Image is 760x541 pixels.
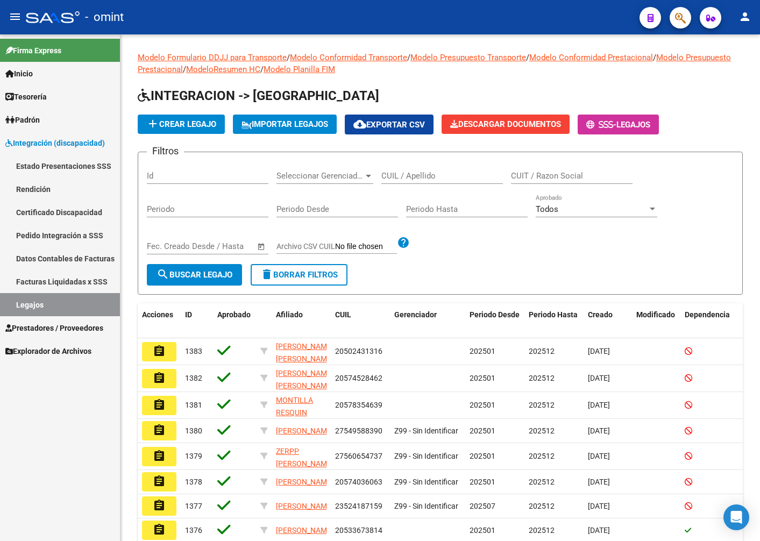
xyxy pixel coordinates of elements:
[242,119,328,129] span: IMPORTAR LEGAJOS
[153,475,166,488] mat-icon: assignment
[260,270,338,280] span: Borrar Filtros
[5,91,47,103] span: Tesorería
[529,401,555,409] span: 202512
[335,426,382,435] span: 27549588390
[5,45,61,56] span: Firma Express
[276,526,333,535] span: [PERSON_NAME]
[153,372,166,385] mat-icon: assignment
[536,204,558,214] span: Todos
[529,502,555,510] span: 202512
[146,117,159,130] mat-icon: add
[345,115,434,134] button: Exportar CSV
[5,68,33,80] span: Inicio
[181,303,213,339] datatable-header-cell: ID
[276,502,333,510] span: [PERSON_NAME]
[138,303,181,339] datatable-header-cell: Acciones
[157,268,169,281] mat-icon: search
[470,347,495,355] span: 202501
[588,310,613,319] span: Creado
[138,53,287,62] a: Modelo Formulario DDJJ para Transporte
[529,374,555,382] span: 202512
[142,310,173,319] span: Acciones
[153,345,166,358] mat-icon: assignment
[588,478,610,486] span: [DATE]
[185,310,192,319] span: ID
[233,115,337,134] button: IMPORTAR LEGAJOS
[5,345,91,357] span: Explorador de Archivos
[251,264,347,286] button: Borrar Filtros
[185,401,202,409] span: 1381
[353,120,425,130] span: Exportar CSV
[255,240,268,253] button: Open calendar
[138,115,225,134] button: Crear Legajo
[146,119,216,129] span: Crear Legajo
[394,502,458,510] span: Z99 - Sin Identificar
[723,504,749,530] div: Open Intercom Messenger
[529,426,555,435] span: 202512
[276,478,333,486] span: [PERSON_NAME]
[394,452,458,460] span: Z99 - Sin Identificar
[616,120,650,130] span: Legajos
[260,268,273,281] mat-icon: delete
[529,347,555,355] span: 202512
[394,426,458,435] span: Z99 - Sin Identificar
[335,374,382,382] span: 20574528462
[335,502,382,510] span: 23524187159
[5,114,40,126] span: Padrón
[470,452,495,460] span: 202501
[331,303,390,339] datatable-header-cell: CUIL
[636,310,675,319] span: Modificado
[578,115,659,134] button: -Legajos
[588,502,610,510] span: [DATE]
[410,53,526,62] a: Modelo Presupuesto Transporte
[9,10,22,23] mat-icon: menu
[588,374,610,382] span: [DATE]
[276,242,335,251] span: Archivo CSV CUIL
[588,401,610,409] span: [DATE]
[335,478,382,486] span: 20574036063
[185,526,202,535] span: 1376
[529,53,653,62] a: Modelo Conformidad Prestacional
[335,401,382,409] span: 20578354639
[450,119,561,129] span: Descargar Documentos
[588,452,610,460] span: [DATE]
[185,502,202,510] span: 1377
[335,310,351,319] span: CUIL
[185,347,202,355] span: 1383
[353,118,366,131] mat-icon: cloud_download
[470,426,495,435] span: 202501
[200,241,252,251] input: Fecha fin
[153,424,166,437] mat-icon: assignment
[264,65,335,74] a: Modelo Planilla FIM
[470,401,495,409] span: 202501
[290,53,407,62] a: Modelo Conformidad Transporte
[147,241,190,251] input: Fecha inicio
[276,171,364,181] span: Seleccionar Gerenciador
[217,310,251,319] span: Aprobado
[680,303,740,339] datatable-header-cell: Dependencia
[276,369,333,390] span: [PERSON_NAME] [PERSON_NAME]
[738,10,751,23] mat-icon: person
[185,478,202,486] span: 1378
[138,88,379,103] span: INTEGRACION -> [GEOGRAPHIC_DATA]
[185,426,202,435] span: 1380
[588,526,610,535] span: [DATE]
[390,303,465,339] datatable-header-cell: Gerenciador
[213,303,256,339] datatable-header-cell: Aprobado
[335,347,382,355] span: 20502431316
[529,310,578,319] span: Periodo Hasta
[186,65,260,74] a: ModeloResumen HC
[276,426,333,435] span: [PERSON_NAME]
[632,303,680,339] datatable-header-cell: Modificado
[153,523,166,536] mat-icon: assignment
[394,310,437,319] span: Gerenciador
[588,426,610,435] span: [DATE]
[185,452,202,460] span: 1379
[157,270,232,280] span: Buscar Legajo
[586,120,616,130] span: -
[442,115,570,134] button: Descargar Documentos
[276,447,333,468] span: ZERPP [PERSON_NAME]
[529,478,555,486] span: 202512
[272,303,331,339] datatable-header-cell: Afiliado
[584,303,632,339] datatable-header-cell: Creado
